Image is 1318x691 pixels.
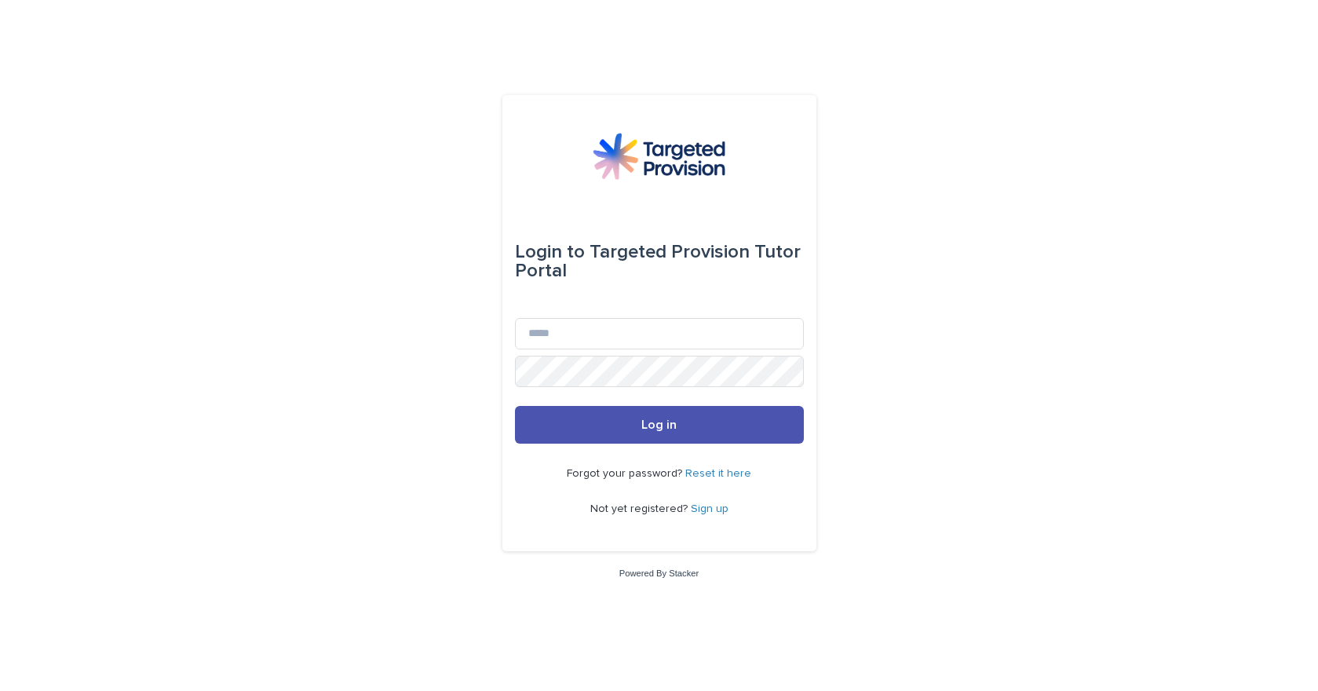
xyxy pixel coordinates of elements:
a: Sign up [691,503,728,514]
button: Log in [515,406,804,444]
img: M5nRWzHhSzIhMunXDL62 [593,133,725,180]
span: Login to [515,243,585,261]
a: Reset it here [685,468,751,479]
a: Powered By Stacker [619,569,699,578]
span: Forgot your password? [567,468,685,479]
span: Log in [641,419,677,431]
div: Targeted Provision Tutor Portal [515,230,804,293]
span: Not yet registered? [590,503,691,514]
